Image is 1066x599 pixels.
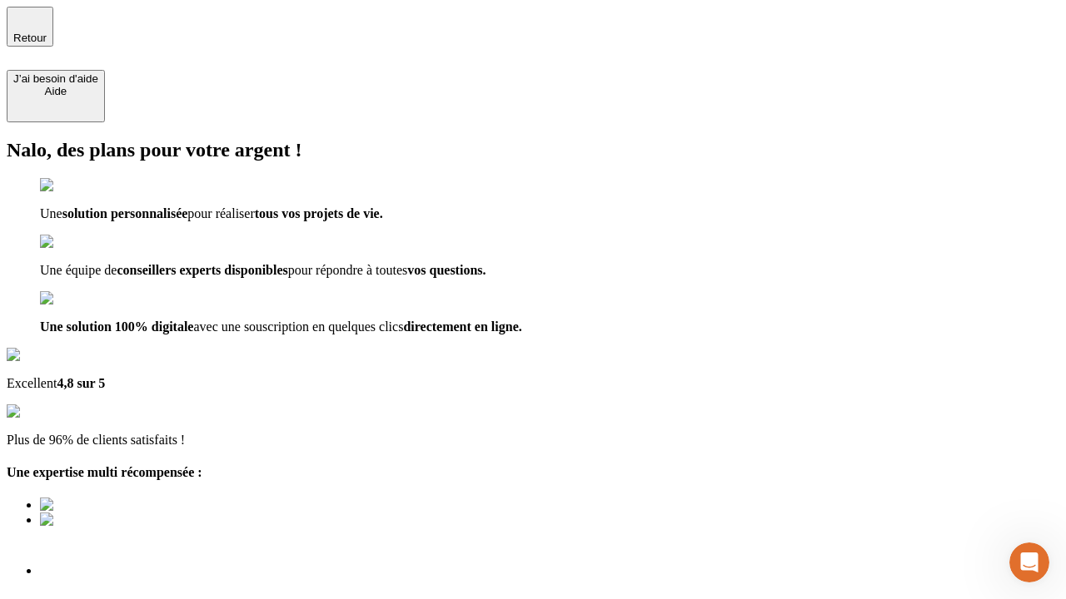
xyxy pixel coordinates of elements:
[1009,542,1049,582] iframe: Intercom live chat
[40,206,62,220] span: Une
[7,348,103,363] img: Google Review
[7,404,89,419] img: reviews stars
[407,263,486,277] span: vos questions.
[255,206,383,220] span: tous vos projets de vie.
[40,235,112,250] img: checkmark
[40,512,194,527] img: Best savings advice award
[13,85,98,97] div: Aide
[13,72,98,85] div: J’ai besoin d'aide
[288,263,408,277] span: pour répondre à toutes
[40,319,193,334] span: Une solution 100% digitale
[40,263,117,277] span: Une équipe de
[187,206,254,220] span: pour réaliser
[7,139,1059,161] h2: Nalo, des plans pour votre argent !
[40,291,112,306] img: checkmark
[57,376,105,390] span: 4,8 sur 5
[7,376,57,390] span: Excellent
[40,178,112,193] img: checkmark
[40,527,88,575] img: Best savings advice award
[62,206,188,220] span: solution personnalisée
[13,32,47,44] span: Retour
[40,498,194,512] img: Best savings advice award
[403,319,521,334] span: directement en ligne.
[117,263,287,277] span: conseillers experts disponibles
[193,319,403,334] span: avec une souscription en quelques clics
[7,70,105,122] button: J’ai besoin d'aideAide
[7,433,1059,448] p: Plus de 96% de clients satisfaits !
[7,465,1059,480] h4: Une expertise multi récompensée :
[7,7,53,47] button: Retour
